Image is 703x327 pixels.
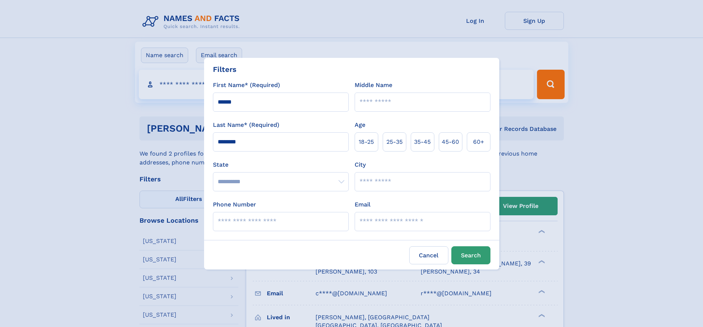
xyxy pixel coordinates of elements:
[355,121,365,129] label: Age
[213,64,237,75] div: Filters
[451,246,490,264] button: Search
[359,138,374,146] span: 18‑25
[213,121,279,129] label: Last Name* (Required)
[409,246,448,264] label: Cancel
[355,81,392,90] label: Middle Name
[213,160,349,169] label: State
[473,138,484,146] span: 60+
[386,138,403,146] span: 25‑35
[213,200,256,209] label: Phone Number
[213,81,280,90] label: First Name* (Required)
[355,160,366,169] label: City
[355,200,371,209] label: Email
[442,138,459,146] span: 45‑60
[414,138,431,146] span: 35‑45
